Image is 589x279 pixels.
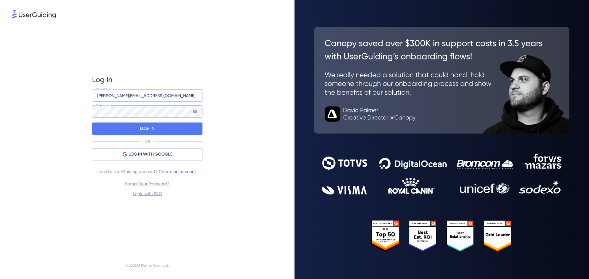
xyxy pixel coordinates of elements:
a: Create an account [159,169,196,174]
img: 26c0aa7c25a843aed4baddd2b5e0fa68.svg [314,27,569,134]
a: Login with SSO [133,191,162,196]
span: LOG IN WITH GOOGLE [129,151,172,158]
input: example@company.com [92,89,202,102]
p: LOG IN [140,124,154,134]
img: 25303e33045975176eb484905ab012ff.svg [371,220,512,252]
img: 9302ce2ac39453076f5bc0f2f2ca889b.svg [322,154,562,194]
span: Log In [92,75,113,85]
p: OR [145,139,150,144]
a: Forgot Your Password? [125,181,170,186]
span: Need a UserGuiding account? [98,168,196,175]
span: © 2025 All Rights Reserved. [125,262,169,269]
img: 8faab4ba6bc7696a72372aa768b0286c.svg [12,10,56,18]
